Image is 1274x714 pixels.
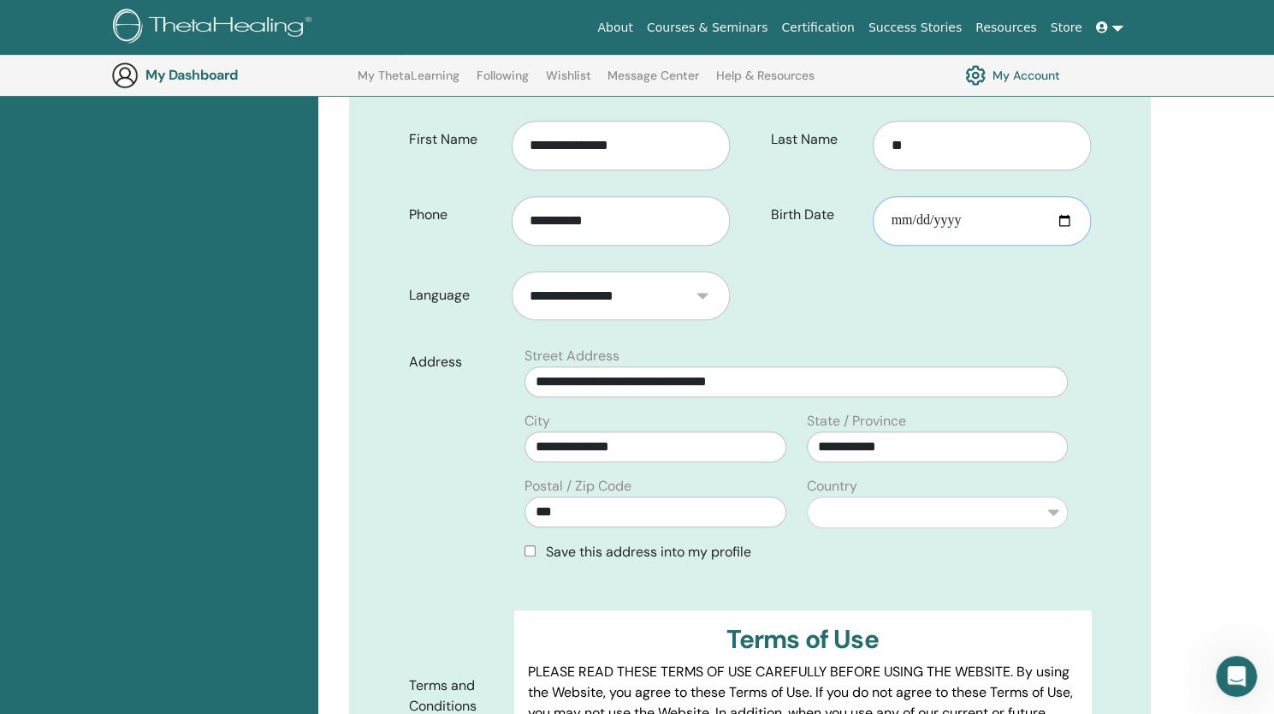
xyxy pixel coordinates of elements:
h3: Terms of Use [528,624,1077,655]
a: My Account [965,61,1060,90]
img: cog.svg [965,61,986,90]
a: Success Stories [862,12,969,44]
label: Postal / Zip Code [524,476,631,497]
label: First Name [396,123,512,156]
a: Following [477,68,529,96]
a: About [590,12,639,44]
label: State / Province [807,411,906,431]
a: Help & Resources [716,68,815,96]
label: Street Address [524,346,619,366]
img: generic-user-icon.jpg [111,62,139,89]
iframe: Intercom live chat [1216,656,1257,697]
a: Resources [969,12,1044,44]
label: Birth Date [758,199,874,231]
a: Certification [774,12,861,44]
img: logo.png [113,9,317,47]
a: Wishlist [546,68,591,96]
span: Save this address into my profile [546,543,751,561]
label: Phone [396,199,512,231]
a: Message Center [607,68,699,96]
label: Last Name [758,123,874,156]
a: Store [1044,12,1089,44]
h3: My Dashboard [145,67,317,83]
label: Address [396,346,514,378]
label: City [524,411,550,431]
label: Language [396,279,512,312]
a: Courses & Seminars [640,12,775,44]
label: Country [807,476,857,497]
a: My ThetaLearning [358,68,459,96]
